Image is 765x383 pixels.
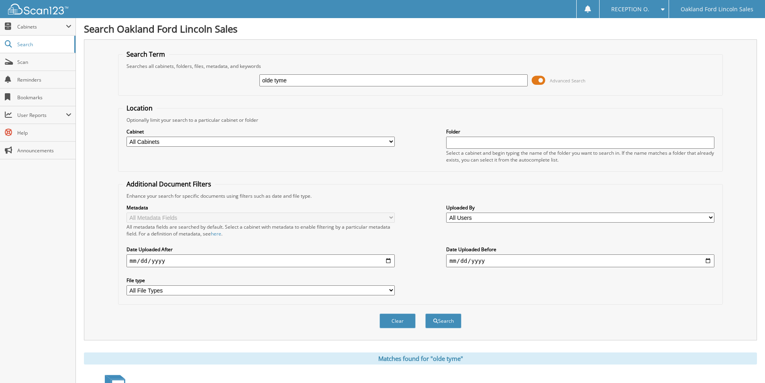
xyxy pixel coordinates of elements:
span: Help [17,129,71,136]
label: Date Uploaded After [126,246,395,253]
div: Optionally limit your search to a particular cabinet or folder [122,117,718,123]
label: Uploaded By [446,204,714,211]
label: Date Uploaded Before [446,246,714,253]
span: Cabinets [17,23,66,30]
span: Search [17,41,70,48]
label: File type [126,277,395,284]
div: Searches all cabinets, folders, files, metadata, and keywords [122,63,718,70]
div: Matches found for "olde tyme" [84,352,757,365]
div: Enhance your search for specific documents using filters such as date and file type. [122,193,718,199]
a: here [211,230,221,237]
input: end [446,254,714,267]
div: Select a cabinet and begin typing the name of the folder you want to search in. If the name match... [446,150,714,163]
span: User Reports [17,112,66,119]
legend: Search Term [122,50,169,59]
img: scan123-logo-white.svg [8,4,68,14]
h1: Search Oakland Ford Lincoln Sales [84,22,757,35]
span: Reminders [17,76,71,83]
span: Announcements [17,147,71,154]
input: start [126,254,395,267]
legend: Location [122,104,157,113]
span: Oakland Ford Lincoln Sales [681,7,753,12]
label: Metadata [126,204,395,211]
div: All metadata fields are searched by default. Select a cabinet with metadata to enable filtering b... [126,223,395,237]
label: Cabinet [126,128,395,135]
span: RECEPTION O. [611,7,649,12]
button: Clear [379,313,416,328]
span: Advanced Search [550,78,585,84]
legend: Additional Document Filters [122,180,215,188]
button: Search [425,313,461,328]
span: Bookmarks [17,94,71,101]
label: Folder [446,128,714,135]
span: Scan [17,59,71,66]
